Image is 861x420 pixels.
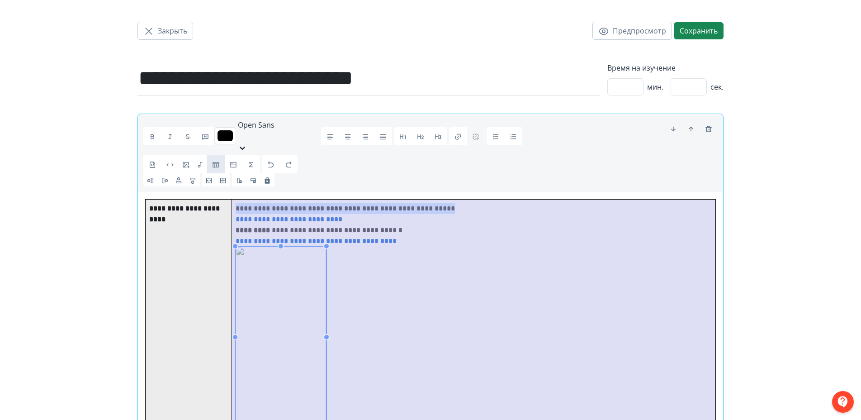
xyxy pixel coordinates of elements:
span: Open Sans [238,120,274,130]
div: сек. [671,78,724,95]
span: Закрыть [158,25,187,36]
span: Предпросмотр [613,25,666,36]
div: мин. [607,78,663,95]
button: Закрыть [137,22,193,40]
label: Время на изучение [607,62,724,73]
button: Сохранить [674,22,724,39]
button: Предпросмотр [592,22,672,40]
